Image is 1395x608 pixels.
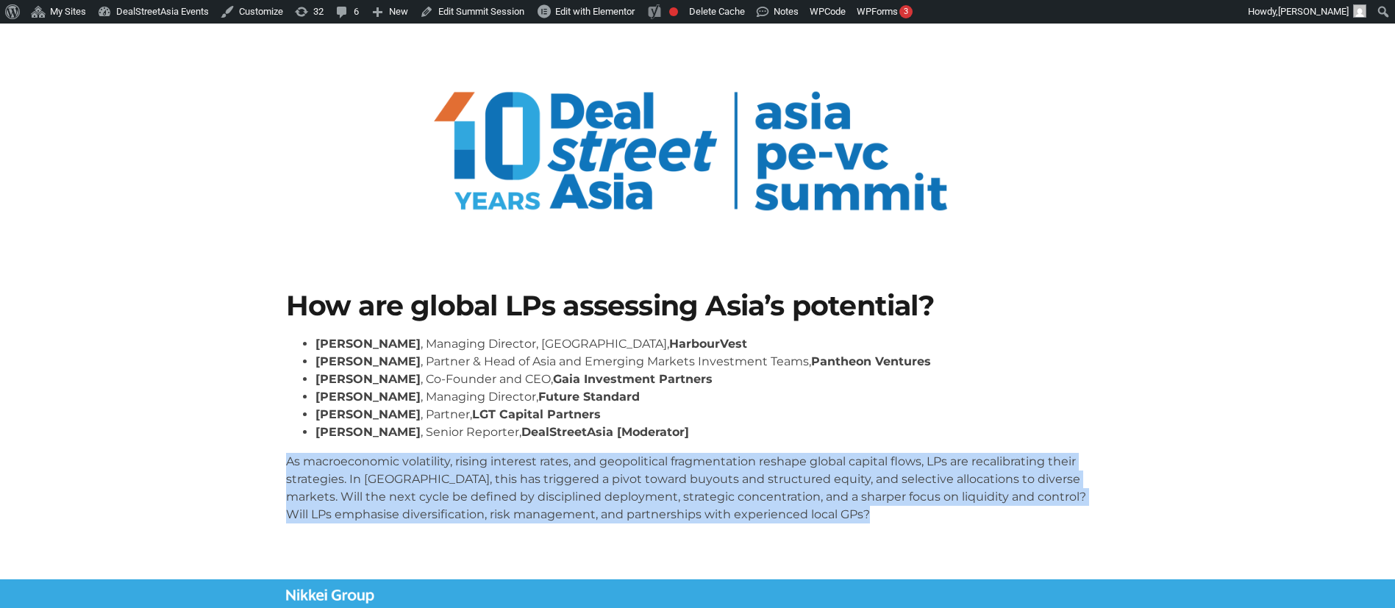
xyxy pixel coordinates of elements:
p: As macroeconomic volatility, rising interest rates, and geopolitical fragmentation reshape global... [286,453,1110,523]
img: Nikkei Group [286,589,374,604]
strong: [PERSON_NAME] [315,425,421,439]
span: Edit with Elementor [555,6,635,17]
strong: Pantheon Ventures [811,354,931,368]
strong: [PERSON_NAME] [315,372,421,386]
li: , Co-Founder and CEO, [315,371,1110,388]
li: , Partner, [315,406,1110,423]
div: Focus keyphrase not set [669,7,678,16]
strong: Future Standard [538,390,640,404]
strong: [PERSON_NAME] [315,337,421,351]
li: , Managing Director, [315,388,1110,406]
strong: [PERSON_NAME] [315,354,421,368]
li: , Partner & Head of Asia and Emerging Markets Investment Teams, [315,353,1110,371]
span: [PERSON_NAME] [1278,6,1349,17]
h1: How are global LPs assessing Asia’s potential? [286,292,1110,320]
strong: Gaia Investment Partners [553,372,713,386]
strong: HarbourVest [669,337,747,351]
li: , Senior Reporter, [315,423,1110,441]
strong: [PERSON_NAME] [315,407,421,421]
li: , Managing Director, [GEOGRAPHIC_DATA], [315,335,1110,353]
strong: [PERSON_NAME] [315,390,421,404]
strong: DealStreetAsia [Moderator] [521,425,689,439]
div: 3 [899,5,913,18]
strong: LGT Capital Partners [472,407,601,421]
